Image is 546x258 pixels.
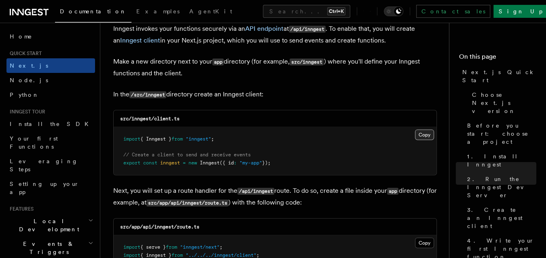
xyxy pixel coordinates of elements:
code: /api/inngest [237,188,274,195]
span: Next.js [10,62,48,69]
h4: On this page [459,52,536,65]
kbd: Ctrl+K [327,7,345,15]
a: Your first Functions [6,131,95,154]
span: Inngest [200,160,220,166]
a: Leveraging Steps [6,154,95,177]
span: "inngest" [186,136,211,142]
p: Make a new directory next to your directory (for example, ) where you'll define your Inngest func... [113,56,437,79]
span: : [234,160,237,166]
span: Events & Triggers [6,240,88,256]
a: 2. Run the Inngest Dev Server [464,172,536,203]
code: src/app/api/inngest/route.ts [120,224,199,230]
a: Python [6,87,95,102]
span: "my-app" [239,160,262,166]
a: Contact sales [416,5,490,18]
span: AgentKit [189,8,232,15]
span: { inngest } [140,252,171,258]
a: Choose Next.js version [469,87,536,118]
span: ; [256,252,259,258]
span: from [171,136,183,142]
button: Toggle dark mode [384,6,403,16]
span: "../../../inngest/client" [186,252,256,258]
span: Node.js [10,77,48,83]
span: "inngest/next" [180,244,220,250]
code: /src/inngest [129,92,166,98]
a: Inngest client [120,36,160,44]
span: Local Development [6,217,88,233]
span: const [143,160,157,166]
span: Inngest tour [6,109,45,115]
span: new [188,160,197,166]
span: Choose Next.js version [472,91,536,115]
a: 1. Install Inngest [464,149,536,172]
span: Before you start: choose a project [467,122,536,146]
span: { serve } [140,244,166,250]
span: Documentation [60,8,127,15]
a: Next.js [6,58,95,73]
span: Features [6,206,34,212]
span: ({ id [220,160,234,166]
button: Search...Ctrl+K [263,5,350,18]
span: from [166,244,177,250]
span: Quick start [6,50,42,57]
span: 2. Run the Inngest Dev Server [467,175,536,199]
span: Examples [136,8,180,15]
code: src/inngest/client.ts [120,116,180,122]
code: app [212,59,224,66]
span: Your first Functions [10,135,58,150]
span: Next.js Quick Start [462,68,536,84]
code: src/inngest [290,59,324,66]
code: src/app/api/inngest/route.ts [146,200,229,207]
p: Next, you will set up a route handler for the route. To do so, create a file inside your director... [113,185,437,209]
a: Install the SDK [6,117,95,131]
a: Next.js Quick Start [459,65,536,87]
span: export [123,160,140,166]
span: }); [262,160,271,166]
a: Node.js [6,73,95,87]
a: 3. Create an Inngest client [464,203,536,233]
span: import [123,244,140,250]
span: // Create a client to send and receive events [123,152,251,158]
span: Python [10,92,39,98]
span: Setting up your app [10,181,79,195]
a: Home [6,29,95,44]
a: API endpoint [245,25,284,32]
a: Examples [131,2,184,22]
span: 1. Install Inngest [467,152,536,168]
span: from [171,252,183,258]
span: Leveraging Steps [10,158,78,173]
span: import [123,252,140,258]
span: Home [10,32,32,41]
code: app [387,188,398,195]
a: Before you start: choose a project [464,118,536,149]
span: ; [220,244,222,250]
button: Copy [415,130,434,140]
p: In the directory create an Inngest client: [113,89,437,100]
span: = [183,160,186,166]
a: AgentKit [184,2,237,22]
span: Install the SDK [10,121,93,127]
code: /api/inngest [289,26,326,33]
span: import [123,136,140,142]
span: 3. Create an Inngest client [467,206,536,230]
span: { Inngest } [140,136,171,142]
a: Setting up your app [6,177,95,199]
button: Local Development [6,214,95,237]
button: Copy [415,238,434,248]
span: inngest [160,160,180,166]
p: Inngest invokes your functions securely via an at . To enable that, you will create an in your Ne... [113,23,437,46]
a: Documentation [55,2,131,23]
span: ; [211,136,214,142]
